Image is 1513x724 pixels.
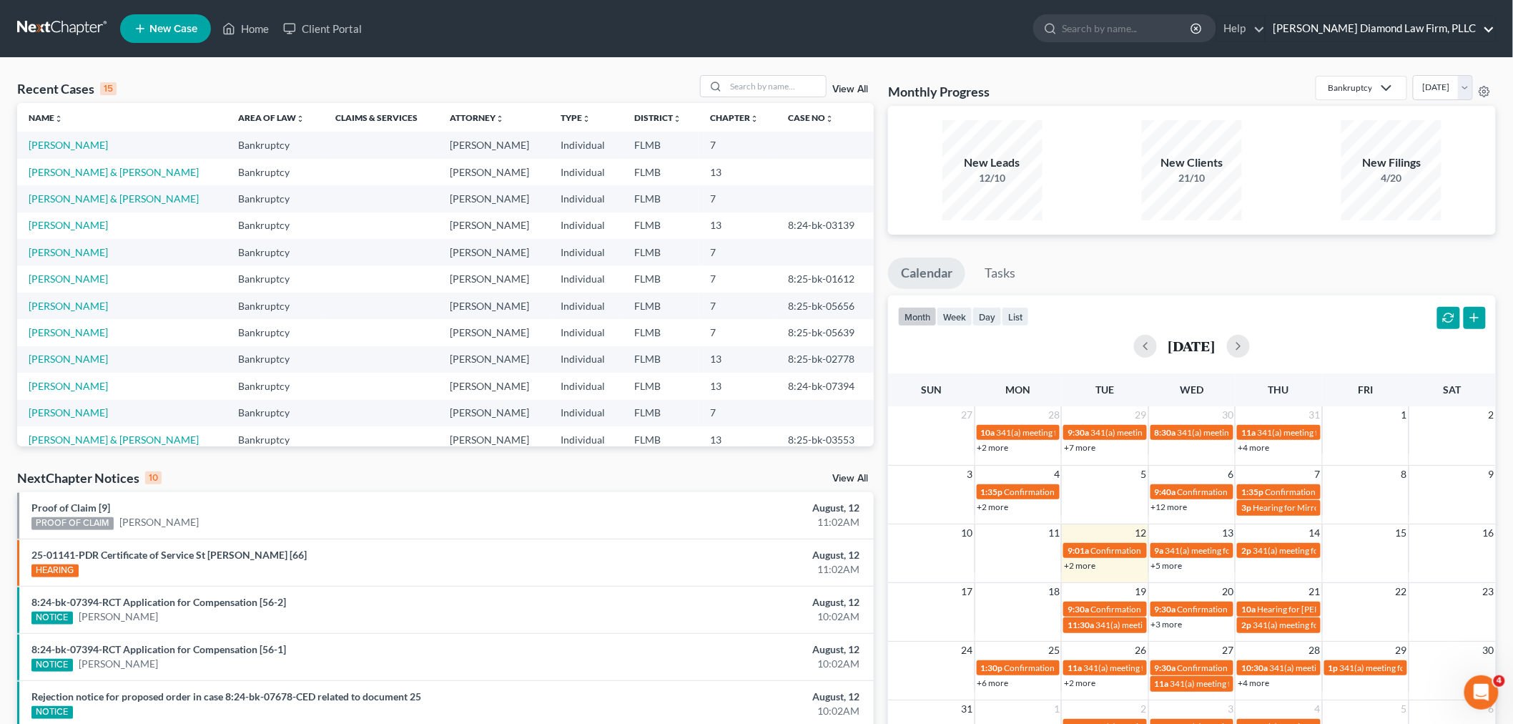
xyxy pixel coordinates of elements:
h2: [DATE] [1168,338,1216,353]
td: Individual [550,400,623,426]
td: 8:25-bk-03553 [777,426,874,453]
a: Home [215,16,276,41]
span: 9:01a [1068,545,1089,556]
td: 8:25-bk-05639 [777,319,874,346]
span: 9:40a [1155,486,1176,497]
span: 2 [1140,700,1148,718]
span: 5 [1140,466,1148,483]
span: 24 [960,642,975,659]
span: 341(a) meeting for [PERSON_NAME] [1178,427,1316,438]
td: [PERSON_NAME] [438,346,549,373]
a: +4 more [1238,677,1269,688]
td: Bankruptcy [227,265,325,292]
span: 3 [966,466,975,483]
span: 341(a) meeting for [PERSON_NAME] [1269,662,1407,673]
button: month [898,307,937,326]
td: 13 [699,346,777,373]
span: Fri [1358,383,1373,396]
span: 1:30p [981,662,1003,673]
th: Claims & Services [324,103,438,132]
input: Search by name... [1062,15,1193,41]
a: Case Nounfold_more [788,112,834,123]
a: +6 more [977,677,1009,688]
div: 10:02AM [593,610,859,624]
div: 15 [100,82,117,95]
a: +2 more [1064,560,1095,571]
span: 1:35p [1241,486,1263,497]
i: unfold_more [673,114,681,123]
div: 12/10 [942,171,1043,185]
div: 11:02AM [593,515,859,529]
td: 7 [699,185,777,212]
span: 19 [1134,583,1148,600]
span: 16 [1482,524,1496,542]
td: 7 [699,293,777,319]
td: FLMB [623,132,699,158]
td: FLMB [623,212,699,239]
a: +3 more [1151,619,1183,630]
span: 2p [1241,545,1251,556]
span: 341(a) meeting for [PERSON_NAME] [1253,620,1391,630]
span: 29 [1394,642,1409,659]
span: 30 [1482,642,1496,659]
td: 8:24-bk-03139 [777,212,874,239]
td: Individual [550,319,623,346]
td: FLMB [623,293,699,319]
div: August, 12 [593,595,859,610]
div: New Leads [942,155,1043,171]
a: +12 more [1151,502,1188,512]
span: 11 [1047,524,1061,542]
a: [PERSON_NAME] [29,353,108,365]
span: 18 [1047,583,1061,600]
span: 21 [1308,583,1322,600]
span: 30 [1221,406,1235,424]
a: [PERSON_NAME] [29,326,108,338]
td: FLMB [623,239,699,265]
a: [PERSON_NAME] & [PERSON_NAME] [29,166,199,178]
span: 22 [1394,583,1409,600]
div: Bankruptcy [1328,82,1372,94]
span: 10a [981,427,995,438]
td: Individual [550,132,623,158]
div: August, 12 [593,690,859,704]
button: list [1002,307,1029,326]
span: 9:30a [1068,604,1089,615]
div: Recent Cases [17,80,117,97]
td: FLMB [623,185,699,212]
td: [PERSON_NAME] [438,426,549,453]
span: 6 [1226,466,1235,483]
a: [PERSON_NAME] [119,515,199,529]
span: 12 [1134,524,1148,542]
td: [PERSON_NAME] [438,373,549,399]
div: 11:02AM [593,562,859,577]
span: Confirmation hearing for Forest [PERSON_NAME] II & [PERSON_NAME] [1090,604,1361,615]
span: 341(a) meeting for [PERSON_NAME] [1083,662,1221,673]
td: FLMB [623,346,699,373]
a: +7 more [1064,442,1095,453]
span: 20 [1221,583,1235,600]
span: Hearing for Mirror Trading International (PTY) Ltd. [1253,502,1441,513]
div: August, 12 [593,548,859,562]
span: 14 [1308,524,1322,542]
span: Confirmation Hearing for [PERSON_NAME] [1265,486,1429,497]
span: 29 [1134,406,1148,424]
span: Sun [921,383,942,396]
td: Bankruptcy [227,159,325,185]
span: 5 [1400,700,1409,718]
td: FLMB [623,426,699,453]
span: 1 [1053,700,1061,718]
input: Search by name... [726,76,826,97]
span: 9:30a [1068,427,1089,438]
span: 10:30a [1241,662,1268,673]
span: Sat [1444,383,1462,396]
div: August, 12 [593,642,859,657]
td: 8:24-bk-07394 [777,373,874,399]
span: 341(a) meeting for [PERSON_NAME] [1257,427,1395,438]
span: 11:30a [1068,620,1094,630]
td: 7 [699,319,777,346]
a: [PERSON_NAME] [79,610,158,624]
span: 341(a) meeting for Forest [PERSON_NAME] II & [PERSON_NAME] [997,427,1243,438]
span: 4 [1494,675,1505,687]
td: [PERSON_NAME] [438,185,549,212]
i: unfold_more [54,114,63,123]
